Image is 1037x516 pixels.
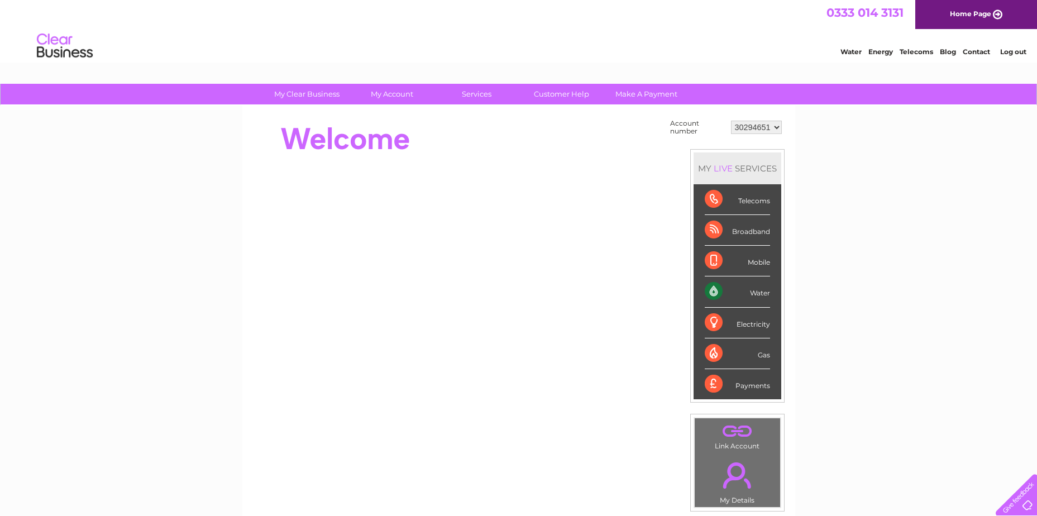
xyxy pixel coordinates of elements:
[431,84,523,104] a: Services
[900,47,933,56] a: Telecoms
[705,246,770,276] div: Mobile
[261,84,353,104] a: My Clear Business
[36,29,93,63] img: logo.png
[826,6,904,20] a: 0333 014 3131
[705,308,770,338] div: Electricity
[705,369,770,399] div: Payments
[940,47,956,56] a: Blog
[705,276,770,307] div: Water
[667,117,728,138] td: Account number
[694,152,781,184] div: MY SERVICES
[515,84,608,104] a: Customer Help
[255,6,783,54] div: Clear Business is a trading name of Verastar Limited (registered in [GEOGRAPHIC_DATA] No. 3667643...
[697,421,777,441] a: .
[705,184,770,215] div: Telecoms
[694,453,781,508] td: My Details
[705,215,770,246] div: Broadband
[697,456,777,495] a: .
[711,163,735,174] div: LIVE
[868,47,893,56] a: Energy
[694,418,781,453] td: Link Account
[840,47,862,56] a: Water
[346,84,438,104] a: My Account
[705,338,770,369] div: Gas
[963,47,990,56] a: Contact
[600,84,692,104] a: Make A Payment
[1000,47,1026,56] a: Log out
